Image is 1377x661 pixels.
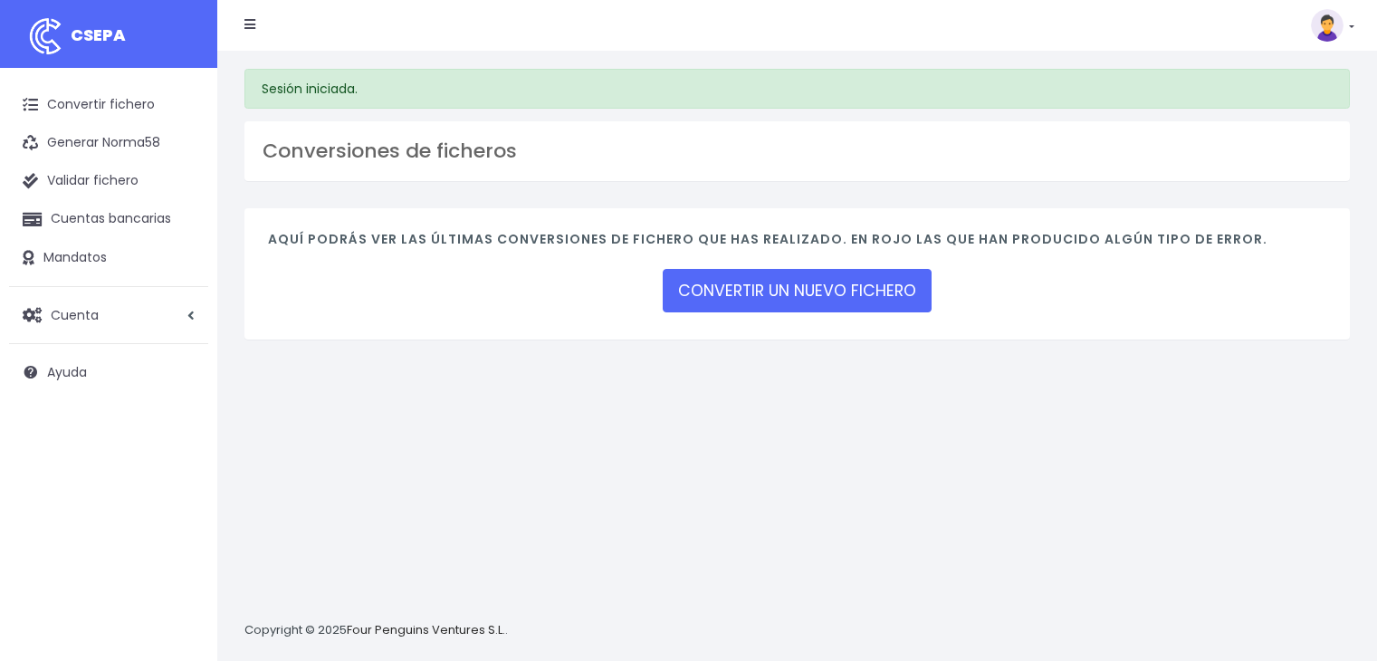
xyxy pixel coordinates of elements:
[23,14,68,59] img: logo
[47,363,87,381] span: Ayuda
[9,162,208,200] a: Validar fichero
[268,232,1326,256] h4: Aquí podrás ver las últimas conversiones de fichero que has realizado. En rojo las que han produc...
[244,621,508,640] p: Copyright © 2025 .
[347,621,505,638] a: Four Penguins Ventures S.L.
[71,24,126,46] span: CSEPA
[1311,9,1344,42] img: profile
[244,69,1350,109] div: Sesión iniciada.
[9,353,208,391] a: Ayuda
[9,239,208,277] a: Mandatos
[263,139,1332,163] h3: Conversiones de ficheros
[663,269,932,312] a: CONVERTIR UN NUEVO FICHERO
[9,86,208,124] a: Convertir fichero
[9,296,208,334] a: Cuenta
[9,200,208,238] a: Cuentas bancarias
[51,305,99,323] span: Cuenta
[9,124,208,162] a: Generar Norma58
